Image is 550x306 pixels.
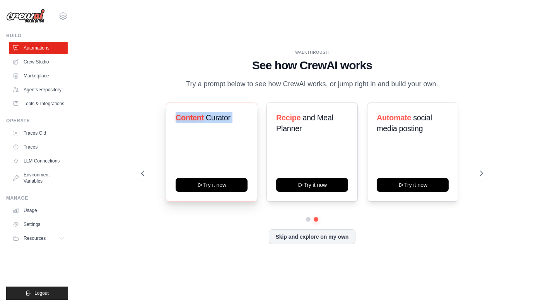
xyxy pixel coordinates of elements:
a: Tools & Integrations [9,97,68,110]
button: Try it now [176,178,248,192]
button: Try it now [377,178,449,192]
img: Logo [6,9,45,24]
div: Build [6,32,68,39]
span: social media posting [377,113,432,133]
a: Traces Old [9,127,68,139]
div: WALKTHROUGH [141,50,483,55]
span: Recipe [276,113,301,122]
span: Automate [377,113,411,122]
p: Try a prompt below to see how CrewAI works, or jump right in and build your own. [182,79,442,90]
a: Agents Repository [9,84,68,96]
a: Environment Variables [9,169,68,187]
a: Settings [9,218,68,231]
span: Curator [206,113,231,122]
a: Traces [9,141,68,153]
div: Operate [6,118,68,124]
span: and Meal Planner [276,113,333,133]
button: Skip and explore on my own [269,229,355,244]
button: Try it now [276,178,348,192]
span: Logout [34,290,49,296]
a: Usage [9,204,68,217]
a: LLM Connections [9,155,68,167]
a: Automations [9,42,68,54]
span: Content [176,113,204,122]
h1: See how CrewAI works [141,58,483,72]
span: Resources [24,235,46,241]
a: Crew Studio [9,56,68,68]
button: Resources [9,232,68,244]
button: Logout [6,287,68,300]
a: Marketplace [9,70,68,82]
div: Manage [6,195,68,201]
